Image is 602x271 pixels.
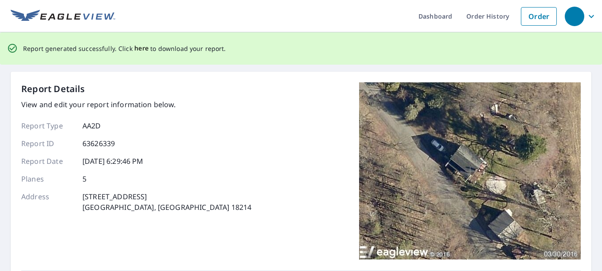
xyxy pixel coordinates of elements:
button: here [134,43,149,54]
p: [STREET_ADDRESS] [GEOGRAPHIC_DATA], [GEOGRAPHIC_DATA] 18214 [82,191,251,213]
p: View and edit your report information below. [21,99,251,110]
p: 5 [82,174,86,184]
img: EV Logo [11,10,115,23]
p: Report ID [21,138,74,149]
p: 63626339 [82,138,115,149]
p: Report Type [21,120,74,131]
p: Report Details [21,82,85,96]
p: Report generated successfully. Click to download your report. [23,43,226,54]
p: Address [21,191,74,213]
p: AA2D [82,120,101,131]
a: Order [521,7,557,26]
p: [DATE] 6:29:46 PM [82,156,144,166]
p: Report Date [21,156,74,166]
p: Planes [21,174,74,184]
img: Top image [359,82,581,259]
